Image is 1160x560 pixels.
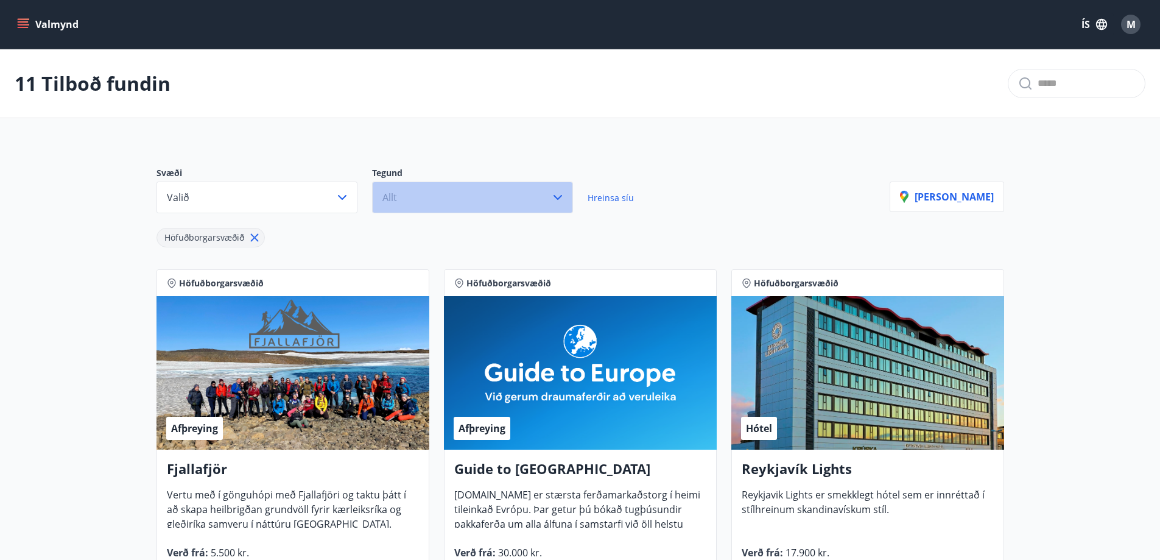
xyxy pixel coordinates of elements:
span: Höfuðborgarsvæðið [466,277,551,289]
button: Allt [372,182,573,213]
span: M [1127,18,1136,31]
span: Valið [167,191,189,204]
h4: Reykjavík Lights [742,459,994,487]
span: 30.000 kr. [496,546,542,559]
p: Svæði [156,167,372,182]
span: Höfuðborgarsvæðið [164,232,244,243]
p: 11 Tilboð fundin [15,70,170,97]
span: Afþreying [171,422,218,435]
span: Höfuðborgarsvæðið [179,277,264,289]
button: ÍS [1075,13,1114,35]
p: Tegund [372,167,588,182]
span: Vertu með í gönguhópi með Fjallafjöri og taktu þátt í að skapa heilbrigðan grundvöll fyrir kærlei... [167,488,406,541]
button: [PERSON_NAME] [890,182,1004,212]
h4: Guide to [GEOGRAPHIC_DATA] [454,459,706,487]
span: Allt [382,191,397,204]
button: M [1116,10,1145,39]
button: menu [15,13,83,35]
span: Höfuðborgarsvæðið [754,277,838,289]
span: 17.900 kr. [783,546,829,559]
span: Hreinsa síu [588,192,634,204]
h4: Fjallafjör [167,459,419,487]
span: 5.500 kr. [208,546,249,559]
div: Höfuðborgarsvæðið [156,228,265,247]
p: [PERSON_NAME] [900,190,994,204]
span: Reykjavik Lights er smekklegt hótel sem er innréttað í stílhreinum skandinavískum stíl. [742,488,985,526]
button: Valið [156,182,357,213]
span: Afþreying [459,422,505,435]
span: Hótel [746,422,772,435]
